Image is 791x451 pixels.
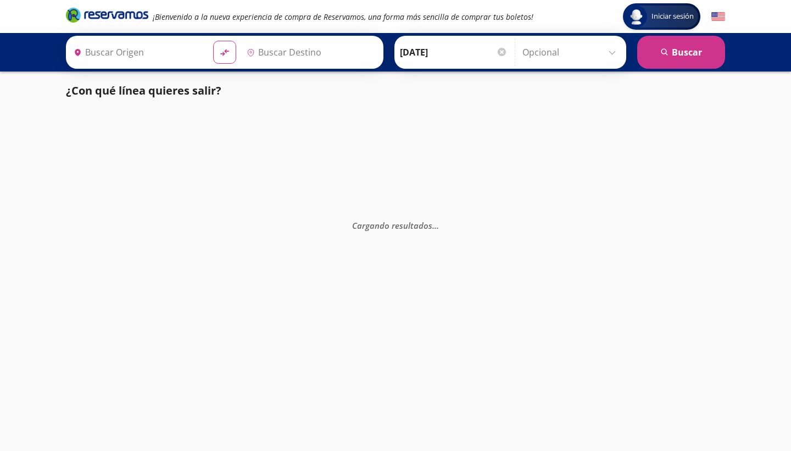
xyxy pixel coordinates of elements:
span: . [437,220,439,231]
input: Buscar Origen [69,38,204,66]
input: Opcional [522,38,621,66]
button: English [711,10,725,24]
em: ¡Bienvenido a la nueva experiencia de compra de Reservamos, una forma más sencilla de comprar tus... [153,12,533,22]
input: Elegir Fecha [400,38,508,66]
p: ¿Con qué línea quieres salir? [66,82,221,99]
button: Buscar [637,36,725,69]
input: Buscar Destino [242,38,377,66]
em: Cargando resultados [352,220,439,231]
span: Iniciar sesión [647,11,698,22]
i: Brand Logo [66,7,148,23]
a: Brand Logo [66,7,148,26]
span: . [432,220,435,231]
span: . [435,220,437,231]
